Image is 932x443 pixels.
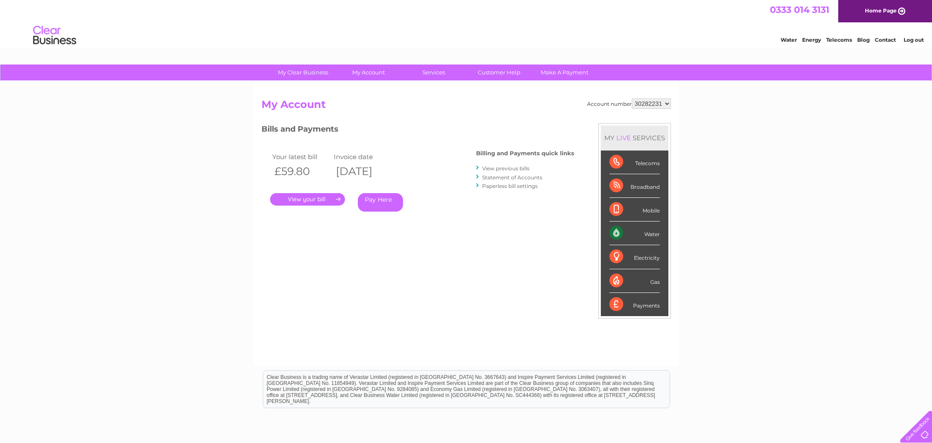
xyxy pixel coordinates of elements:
th: [DATE] [332,163,394,180]
a: Customer Help [464,65,535,80]
a: 0333 014 3131 [770,4,829,15]
div: LIVE [615,134,633,142]
a: Services [398,65,469,80]
div: Water [609,221,660,245]
h2: My Account [261,98,671,115]
div: Account number [587,98,671,109]
a: Pay Here [358,193,403,212]
div: MY SERVICES [601,126,668,150]
h3: Bills and Payments [261,123,574,138]
a: My Account [333,65,404,80]
img: logo.png [33,22,77,49]
td: Invoice date [332,151,394,163]
div: Mobile [609,198,660,221]
div: Broadband [609,174,660,198]
a: Statement of Accounts [482,174,542,181]
a: Telecoms [826,37,852,43]
div: Clear Business is a trading name of Verastar Limited (registered in [GEOGRAPHIC_DATA] No. 3667643... [263,5,670,42]
a: Water [781,37,797,43]
a: Blog [857,37,870,43]
h4: Billing and Payments quick links [476,150,574,157]
a: My Clear Business [268,65,338,80]
a: Make A Payment [529,65,600,80]
th: £59.80 [270,163,332,180]
a: Log out [904,37,924,43]
td: Your latest bill [270,151,332,163]
div: Gas [609,269,660,293]
a: Contact [875,37,896,43]
a: Paperless bill settings [482,183,538,189]
a: Energy [802,37,821,43]
a: View previous bills [482,165,529,172]
div: Telecoms [609,151,660,174]
div: Payments [609,293,660,316]
div: Electricity [609,245,660,269]
a: . [270,193,345,206]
